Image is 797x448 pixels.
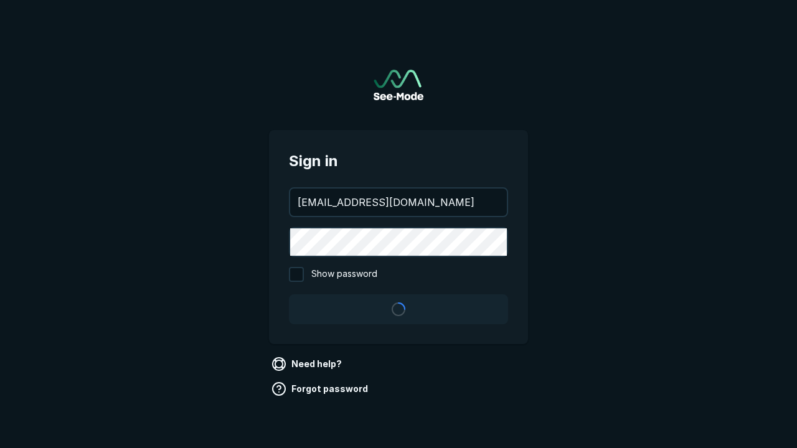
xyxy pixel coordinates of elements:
img: See-Mode Logo [374,70,423,100]
a: Need help? [269,354,347,374]
span: Show password [311,267,377,282]
input: your@email.com [290,189,507,216]
span: Sign in [289,150,508,172]
a: Forgot password [269,379,373,399]
a: Go to sign in [374,70,423,100]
